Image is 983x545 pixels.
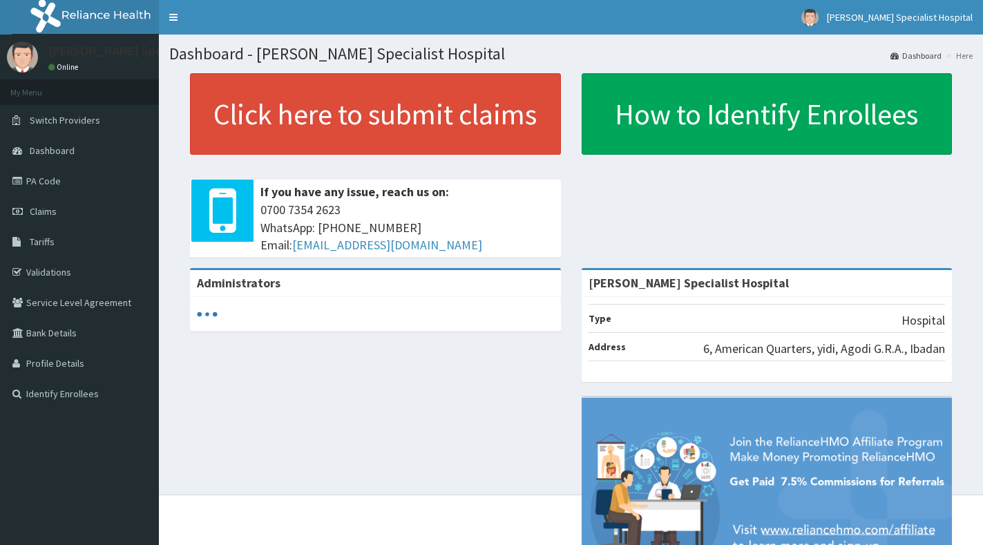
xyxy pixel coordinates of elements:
a: Online [48,62,82,72]
b: Type [589,312,611,325]
span: Tariffs [30,236,55,248]
a: Dashboard [890,50,942,61]
a: Click here to submit claims [190,73,561,155]
b: If you have any issue, reach us on: [260,184,449,200]
p: 6, American Quarters, yidi, Agodi G.R.A., Ibadan [703,340,945,358]
img: User Image [7,41,38,73]
span: [PERSON_NAME] Specialist Hospital [827,11,973,23]
svg: audio-loading [197,304,218,325]
span: Switch Providers [30,114,100,126]
h1: Dashboard - [PERSON_NAME] Specialist Hospital [169,45,973,63]
p: Hospital [901,312,945,329]
img: User Image [801,9,819,26]
a: How to Identify Enrollees [582,73,953,155]
p: [PERSON_NAME] Specialist Hospital [48,45,243,57]
span: Dashboard [30,144,75,157]
b: Administrators [197,275,280,291]
strong: [PERSON_NAME] Specialist Hospital [589,275,789,291]
span: Claims [30,205,57,218]
a: [EMAIL_ADDRESS][DOMAIN_NAME] [292,237,482,253]
span: 0700 7354 2623 WhatsApp: [PHONE_NUMBER] Email: [260,201,554,254]
li: Here [943,50,973,61]
b: Address [589,341,626,353]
